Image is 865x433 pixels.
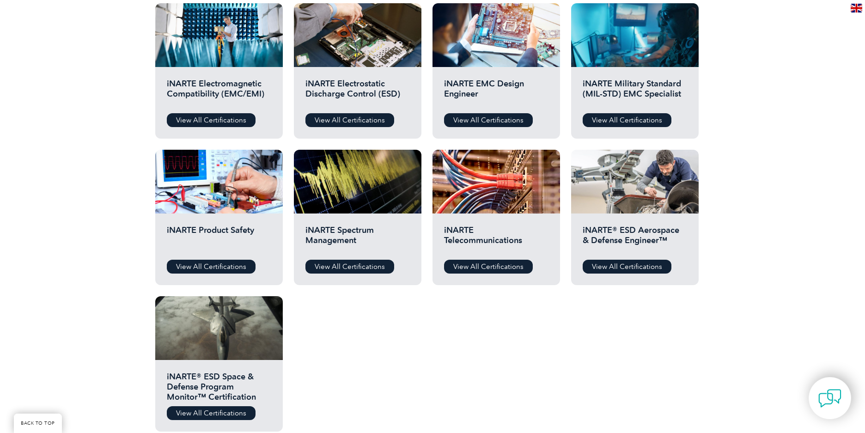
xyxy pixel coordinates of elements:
[167,79,271,106] h2: iNARTE Electromagnetic Compatibility (EMC/EMI)
[583,225,687,253] h2: iNARTE® ESD Aerospace & Defense Engineer™
[305,260,394,274] a: View All Certifications
[167,372,271,399] h2: iNARTE® ESD Space & Defense Program Monitor™ Certification
[583,113,671,127] a: View All Certifications
[583,79,687,106] h2: iNARTE Military Standard (MIL-STD) EMC Specialist
[14,414,62,433] a: BACK TO TOP
[167,406,256,420] a: View All Certifications
[851,4,862,12] img: en
[305,225,410,253] h2: iNARTE Spectrum Management
[167,113,256,127] a: View All Certifications
[305,113,394,127] a: View All Certifications
[305,79,410,106] h2: iNARTE Electrostatic Discharge Control (ESD)
[444,225,548,253] h2: iNARTE Telecommunications
[444,79,548,106] h2: iNARTE EMC Design Engineer
[818,387,841,410] img: contact-chat.png
[167,225,271,253] h2: iNARTE Product Safety
[583,260,671,274] a: View All Certifications
[444,113,533,127] a: View All Certifications
[167,260,256,274] a: View All Certifications
[444,260,533,274] a: View All Certifications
